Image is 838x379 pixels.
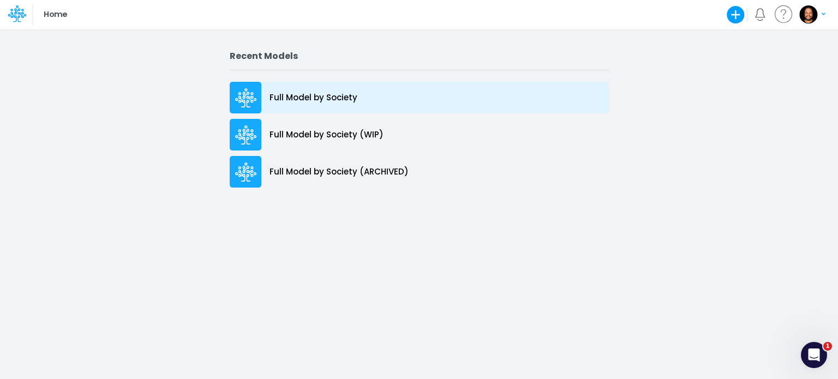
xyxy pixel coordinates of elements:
h2: Recent Models [230,51,609,61]
p: Home [44,9,67,21]
a: Full Model by Society (WIP) [230,116,609,153]
a: Notifications [754,8,767,21]
a: Full Model by Society [230,79,609,116]
iframe: Intercom live chat [801,342,827,368]
p: Full Model by Society [270,92,357,104]
span: 1 [823,342,832,351]
a: Full Model by Society (ARCHIVED) [230,153,609,190]
p: Full Model by Society (ARCHIVED) [270,166,409,178]
p: Full Model by Society (WIP) [270,129,384,141]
